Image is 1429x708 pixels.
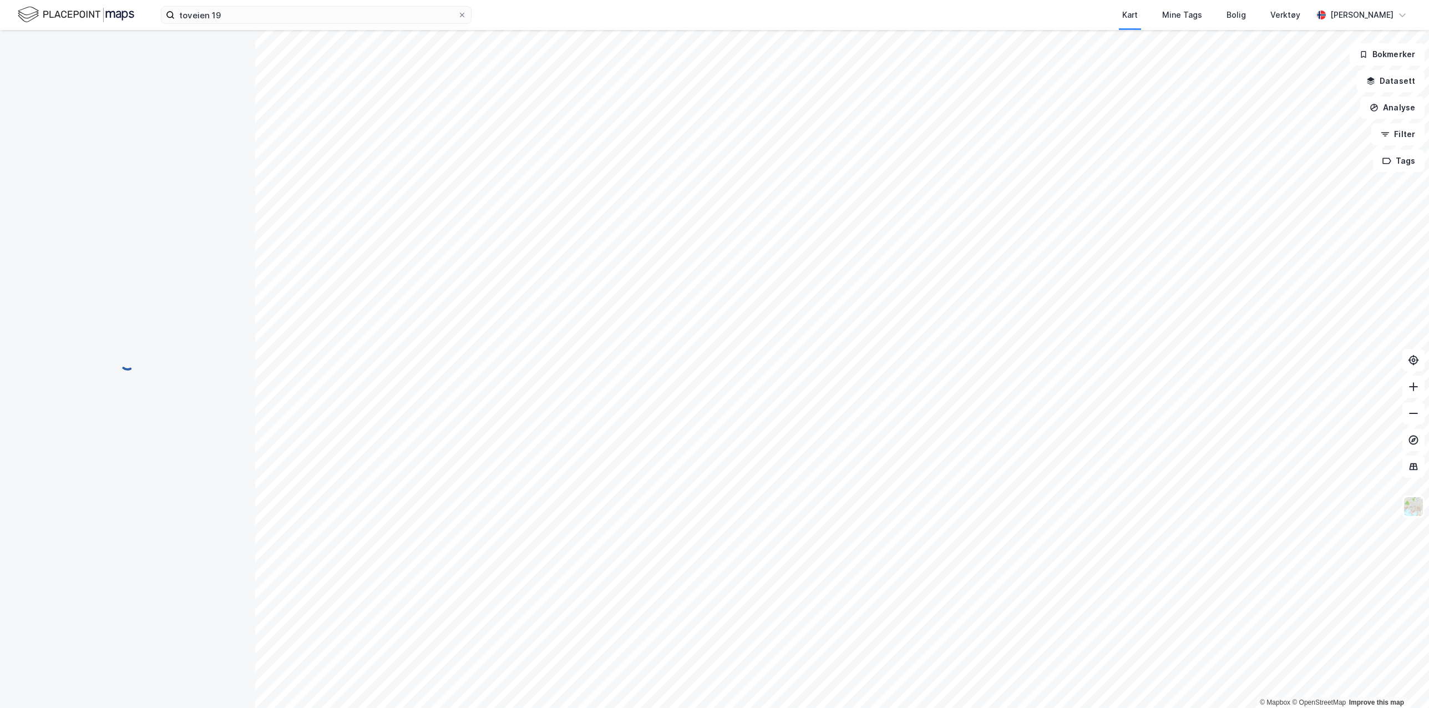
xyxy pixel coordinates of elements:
[1260,699,1290,706] a: Mapbox
[119,353,136,371] img: spinner.a6d8c91a73a9ac5275cf975e30b51cfb.svg
[1162,8,1202,22] div: Mine Tags
[1292,699,1346,706] a: OpenStreetMap
[175,7,458,23] input: Søk på adresse, matrikkel, gårdeiere, leietakere eller personer
[1357,70,1425,92] button: Datasett
[1373,150,1425,172] button: Tags
[1349,699,1404,706] a: Improve this map
[1360,97,1425,119] button: Analyse
[1122,8,1138,22] div: Kart
[1350,43,1425,65] button: Bokmerker
[1403,496,1424,517] img: Z
[1330,8,1393,22] div: [PERSON_NAME]
[1374,655,1429,708] iframe: Chat Widget
[1371,123,1425,145] button: Filter
[18,5,134,24] img: logo.f888ab2527a4732fd821a326f86c7f29.svg
[1227,8,1246,22] div: Bolig
[1270,8,1300,22] div: Verktøy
